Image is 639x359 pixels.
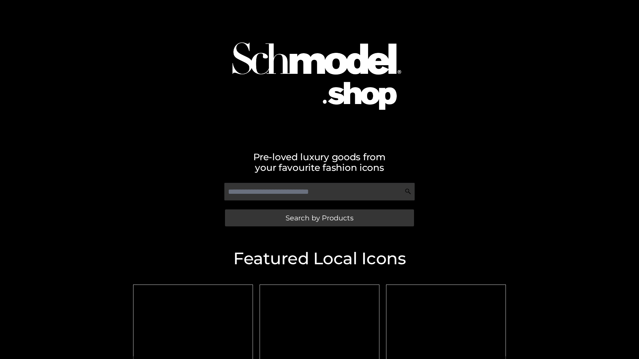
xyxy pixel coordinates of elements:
img: Search Icon [405,188,411,195]
a: Search by Products [225,209,414,226]
h2: Pre-loved luxury goods from your favourite fashion icons [130,152,509,173]
span: Search by Products [286,214,353,221]
h2: Featured Local Icons​ [130,250,509,267]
